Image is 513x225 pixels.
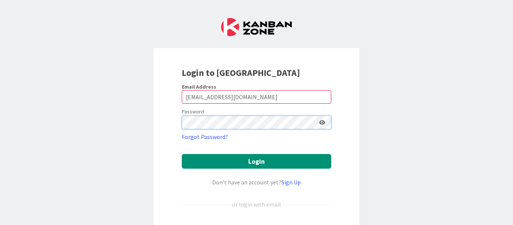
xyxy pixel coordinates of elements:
[182,83,216,90] label: Email Address
[230,200,283,209] div: or login with email
[281,178,301,186] a: Sign Up
[182,178,331,187] div: Don’t have an account yet?
[182,67,300,79] b: Login to [GEOGRAPHIC_DATA]
[182,154,331,169] button: Login
[221,18,292,36] img: Kanban Zone
[182,108,204,116] label: Password
[182,132,228,141] a: Forgot Password?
